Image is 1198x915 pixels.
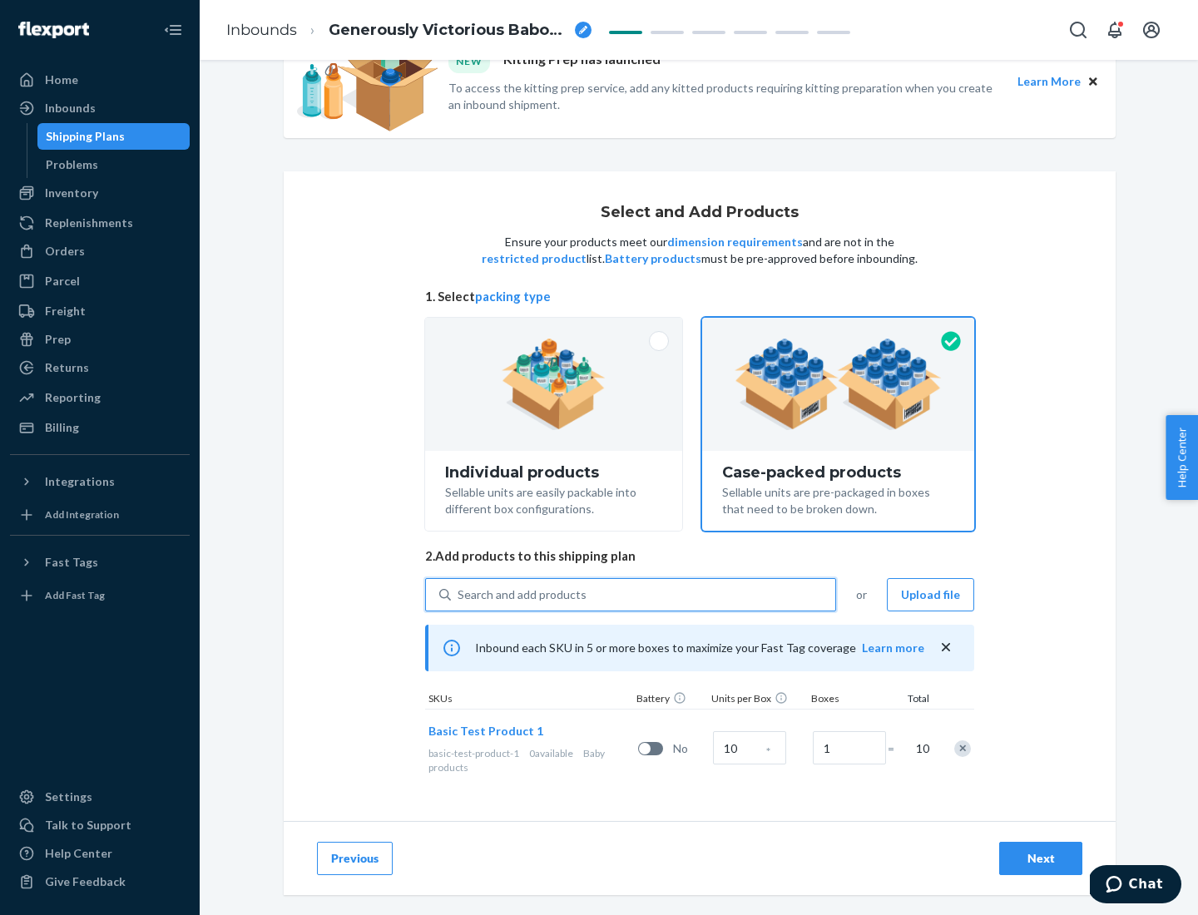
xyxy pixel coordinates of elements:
[425,625,974,671] div: Inbound each SKU in 5 or more boxes to maximize your Fast Tag coverage
[10,502,190,528] a: Add Integration
[722,464,954,481] div: Case-packed products
[18,22,89,38] img: Flexport logo
[10,326,190,353] a: Prep
[503,50,661,72] p: Kitting Prep has launched
[45,873,126,890] div: Give Feedback
[813,731,886,764] input: Number of boxes
[1166,415,1198,500] button: Help Center
[425,288,974,305] span: 1. Select
[633,691,708,709] div: Battery
[10,95,190,121] a: Inbounds
[10,414,190,441] a: Billing
[156,13,190,47] button: Close Navigation
[428,724,543,738] span: Basic Test Product 1
[45,554,98,571] div: Fast Tags
[10,298,190,324] a: Freight
[10,354,190,381] a: Returns
[45,72,78,88] div: Home
[226,21,297,39] a: Inbounds
[10,840,190,867] a: Help Center
[45,845,112,862] div: Help Center
[46,156,98,173] div: Problems
[317,842,393,875] button: Previous
[913,740,929,757] span: 10
[808,691,891,709] div: Boxes
[601,205,799,221] h1: Select and Add Products
[45,473,115,490] div: Integrations
[45,185,98,201] div: Inventory
[45,303,86,319] div: Freight
[856,586,867,603] span: or
[45,331,71,348] div: Prep
[37,151,191,178] a: Problems
[10,868,190,895] button: Give Feedback
[445,464,662,481] div: Individual products
[45,588,105,602] div: Add Fast Tag
[938,639,954,656] button: close
[428,747,519,759] span: basic-test-product-1
[425,547,974,565] span: 2. Add products to this shipping plan
[1017,72,1081,91] button: Learn More
[428,723,543,739] button: Basic Test Product 1
[999,842,1082,875] button: Next
[475,288,551,305] button: packing type
[329,20,568,42] span: Generously Victorious Baboon
[458,586,587,603] div: Search and add products
[213,6,605,55] ol: breadcrumbs
[10,468,190,495] button: Integrations
[1090,865,1181,907] iframe: Opens a widget where you can chat to one of our agents
[502,339,606,430] img: individual-pack.facf35554cb0f1810c75b2bd6df2d64e.png
[45,273,80,289] div: Parcel
[10,67,190,93] a: Home
[1084,72,1102,91] button: Close
[480,234,919,267] p: Ensure your products meet our and are not in the list. must be pre-approved before inbounding.
[45,419,79,436] div: Billing
[45,789,92,805] div: Settings
[425,691,633,709] div: SKUs
[862,640,924,656] button: Learn more
[1135,13,1168,47] button: Open account menu
[887,578,974,611] button: Upload file
[45,243,85,260] div: Orders
[45,389,101,406] div: Reporting
[46,128,125,145] div: Shipping Plans
[45,215,133,231] div: Replenishments
[45,817,131,833] div: Talk to Support
[713,731,786,764] input: Case Quantity
[448,50,490,72] div: NEW
[448,80,1002,113] p: To access the kitting prep service, add any kitted products requiring kitting preparation when yo...
[722,481,954,517] div: Sellable units are pre-packaged in boxes that need to be broken down.
[605,250,701,267] button: Battery products
[888,740,904,757] span: =
[667,234,803,250] button: dimension requirements
[10,549,190,576] button: Fast Tags
[482,250,587,267] button: restricted product
[445,481,662,517] div: Sellable units are easily packable into different box configurations.
[708,691,808,709] div: Units per Box
[10,812,190,838] button: Talk to Support
[735,339,942,430] img: case-pack.59cecea509d18c883b923b81aeac6d0b.png
[428,746,631,774] div: Baby products
[45,100,96,116] div: Inbounds
[891,691,933,709] div: Total
[10,238,190,265] a: Orders
[529,747,573,759] span: 0 available
[45,359,89,376] div: Returns
[1062,13,1095,47] button: Open Search Box
[673,740,706,757] span: No
[10,384,190,411] a: Reporting
[10,784,190,810] a: Settings
[954,740,971,757] div: Remove Item
[45,507,119,522] div: Add Integration
[10,268,190,294] a: Parcel
[1013,850,1068,867] div: Next
[10,180,190,206] a: Inventory
[10,210,190,236] a: Replenishments
[10,582,190,609] a: Add Fast Tag
[1098,13,1131,47] button: Open notifications
[37,123,191,150] a: Shipping Plans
